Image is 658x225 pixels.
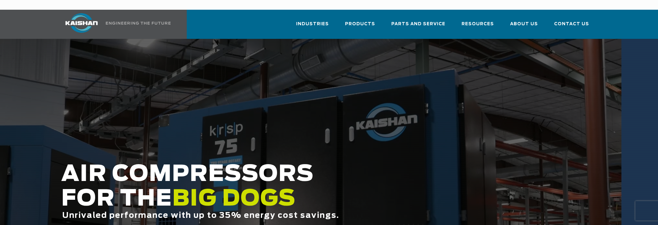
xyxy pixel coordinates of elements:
[462,16,494,38] a: Resources
[554,16,589,38] a: Contact Us
[57,13,106,33] img: kaishan logo
[106,22,171,25] img: Engineering the future
[345,16,375,38] a: Products
[57,10,172,39] a: Kaishan USA
[172,188,296,210] span: BIG DOGS
[510,20,538,28] span: About Us
[296,16,329,38] a: Industries
[391,20,445,28] span: Parts and Service
[62,212,339,219] span: Unrivaled performance with up to 35% energy cost savings.
[554,20,589,28] span: Contact Us
[345,20,375,28] span: Products
[462,20,494,28] span: Resources
[510,16,538,38] a: About Us
[296,20,329,28] span: Industries
[391,16,445,38] a: Parts and Service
